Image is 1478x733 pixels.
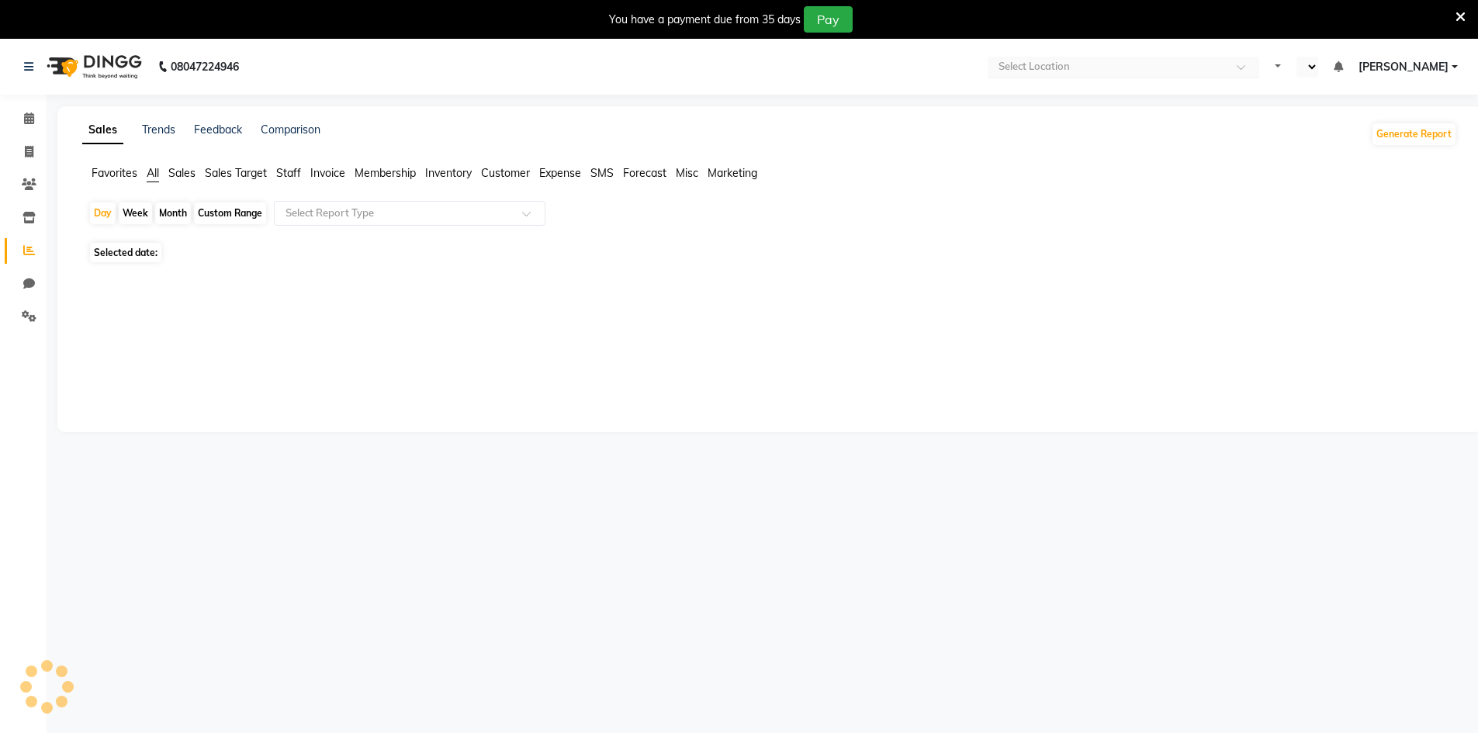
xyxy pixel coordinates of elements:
div: Month [155,202,191,224]
button: Generate Report [1372,123,1456,145]
span: Sales [168,166,196,180]
a: Comparison [261,123,320,137]
span: Invoice [310,166,345,180]
span: Sales Target [205,166,267,180]
span: Membership [355,166,416,180]
span: Customer [481,166,530,180]
span: Selected date: [90,243,161,262]
span: Forecast [623,166,666,180]
span: SMS [590,166,614,180]
span: Misc [676,166,698,180]
span: Favorites [92,166,137,180]
span: Marketing [708,166,757,180]
a: Sales [82,116,123,144]
span: [PERSON_NAME] [1359,59,1449,75]
div: Week [119,202,152,224]
div: Custom Range [194,202,266,224]
a: Trends [142,123,175,137]
img: logo [40,45,146,88]
span: Staff [276,166,301,180]
button: Pay [804,6,853,33]
div: Select Location [999,59,1070,74]
a: Feedback [194,123,242,137]
span: Expense [539,166,581,180]
div: Day [90,202,116,224]
span: All [147,166,159,180]
div: You have a payment due from 35 days [609,12,801,28]
b: 08047224946 [171,45,239,88]
span: Inventory [425,166,472,180]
